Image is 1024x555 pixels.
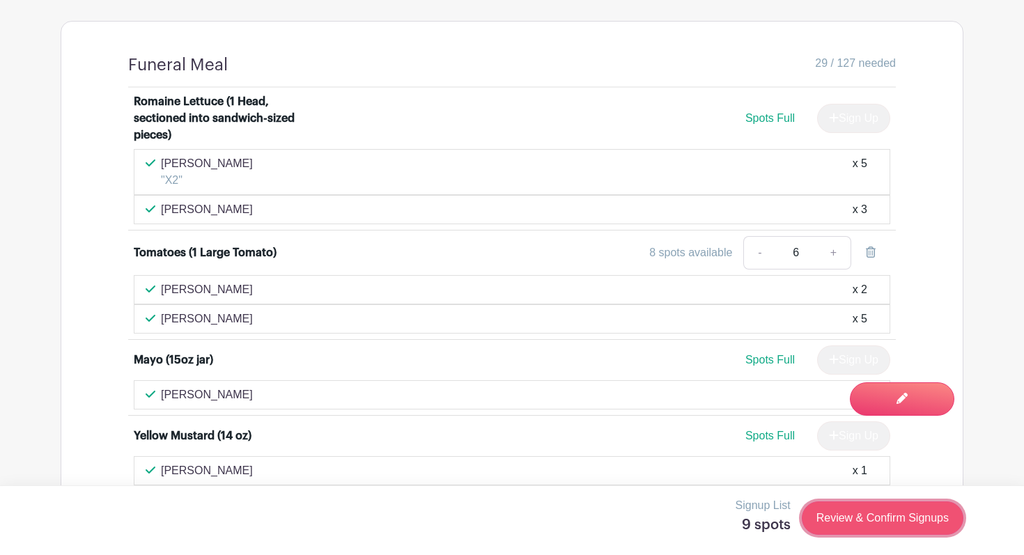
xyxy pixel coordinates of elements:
[161,386,253,403] p: [PERSON_NAME]
[161,155,253,172] p: [PERSON_NAME]
[134,352,213,368] div: Mayo (15oz jar)
[815,55,896,72] span: 29 / 127 needed
[161,462,253,479] p: [PERSON_NAME]
[161,281,253,298] p: [PERSON_NAME]
[853,155,867,189] div: x 5
[736,517,791,533] h5: 9 spots
[853,201,867,218] div: x 3
[853,462,867,479] div: x 1
[736,497,791,514] p: Signup List
[745,354,795,366] span: Spots Full
[816,236,851,269] a: +
[802,501,963,535] a: Review & Confirm Signups
[134,244,277,261] div: Tomatoes (1 Large Tomato)
[161,311,253,327] p: [PERSON_NAME]
[161,172,253,189] p: "X2"
[128,55,228,75] h4: Funeral Meal
[649,244,732,261] div: 8 spots available
[743,236,775,269] a: -
[745,430,795,441] span: Spots Full
[134,93,307,143] div: Romaine Lettuce (1 Head, sectioned into sandwich-sized pieces)
[853,281,867,298] div: x 2
[161,201,253,218] p: [PERSON_NAME]
[745,112,795,124] span: Spots Full
[853,311,867,327] div: x 5
[134,428,251,444] div: Yellow Mustard (14 oz)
